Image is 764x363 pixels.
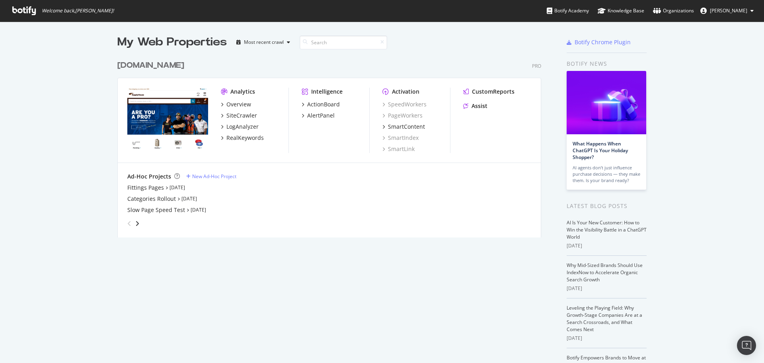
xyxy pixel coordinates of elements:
a: Leveling the Playing Field: Why Growth-Stage Companies Are at a Search Crossroads, and What Comes... [567,304,642,333]
div: Knowledge Base [598,7,644,15]
a: New Ad-Hoc Project [186,173,236,180]
a: RealKeywords [221,134,264,142]
a: PageWorkers [382,112,423,120]
span: Welcome back, [PERSON_NAME] ! [42,8,114,14]
div: Intelligence [311,88,343,96]
div: Botify Chrome Plugin [575,38,631,46]
a: [DATE] [170,184,185,191]
div: Ad-Hoc Projects [127,173,171,181]
button: Most recent crawl [233,36,293,49]
div: CustomReports [472,88,515,96]
div: SiteCrawler [226,112,257,120]
div: Organizations [653,7,694,15]
a: SiteCrawler [221,112,257,120]
a: SmartContent [382,123,425,131]
a: SpeedWorkers [382,100,427,108]
a: AlertPanel [302,112,335,120]
a: Overview [221,100,251,108]
a: Slow Page Speed Test [127,206,185,214]
span: Alejandra Roca [710,7,747,14]
img: What Happens When ChatGPT Is Your Holiday Shopper? [567,71,646,134]
div: Analytics [230,88,255,96]
div: RealKeywords [226,134,264,142]
div: My Web Properties [117,34,227,50]
div: AI agents don’t just influence purchase decisions — they make them. Is your brand ready? [573,165,640,184]
div: Open Intercom Messenger [737,336,756,355]
div: [DOMAIN_NAME] [117,60,184,71]
a: Botify Chrome Plugin [567,38,631,46]
div: [DATE] [567,242,647,249]
div: Activation [392,88,419,96]
div: New Ad-Hoc Project [192,173,236,180]
div: ActionBoard [307,100,340,108]
a: What Happens When ChatGPT Is Your Holiday Shopper? [573,140,628,161]
a: [DATE] [191,206,206,213]
div: [DATE] [567,335,647,342]
a: AI Is Your New Customer: How to Win the Visibility Battle in a ChatGPT World [567,219,647,240]
a: Categories Rollout [127,195,176,203]
a: Why Mid-Sized Brands Should Use IndexNow to Accelerate Organic Search Growth [567,262,643,283]
div: Overview [226,100,251,108]
div: AlertPanel [307,112,335,120]
a: [DATE] [181,195,197,202]
a: Fittings Pages [127,184,164,192]
button: [PERSON_NAME] [694,4,760,17]
div: Most recent crawl [244,40,284,45]
a: [DOMAIN_NAME] [117,60,187,71]
div: SmartContent [388,123,425,131]
a: ActionBoard [302,100,340,108]
div: Botify Academy [547,7,589,15]
a: SmartIndex [382,134,419,142]
div: grid [117,50,548,237]
input: Search [300,35,387,49]
div: Assist [472,102,487,110]
div: angle-right [134,220,140,228]
img: www.supplyhouse.com [127,88,208,152]
div: Botify news [567,59,647,68]
div: angle-left [124,217,134,230]
a: Assist [463,102,487,110]
div: LogAnalyzer [226,123,259,131]
a: CustomReports [463,88,515,96]
a: LogAnalyzer [221,123,259,131]
div: [DATE] [567,285,647,292]
a: SmartLink [382,145,415,153]
div: Latest Blog Posts [567,202,647,210]
div: Pro [532,63,541,69]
